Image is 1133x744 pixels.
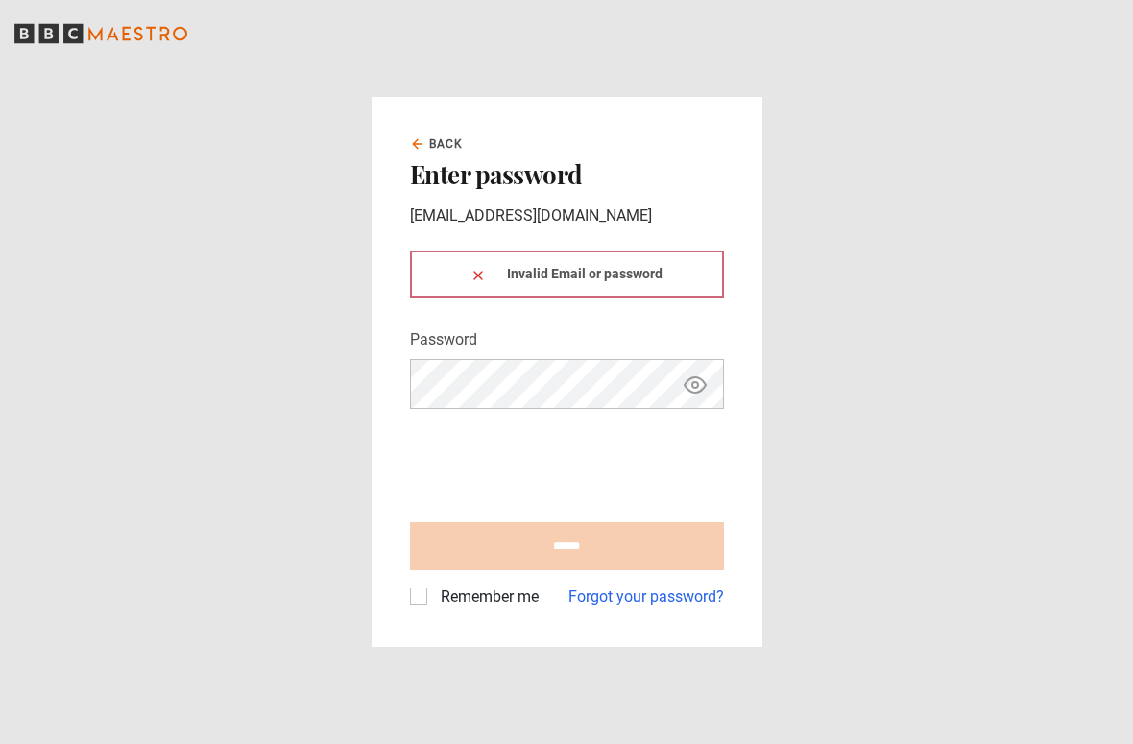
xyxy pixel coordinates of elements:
[433,586,539,609] label: Remember me
[410,204,724,228] p: [EMAIL_ADDRESS][DOMAIN_NAME]
[410,251,724,298] div: Invalid Email or password
[410,160,724,189] h2: Enter password
[410,328,477,351] label: Password
[679,368,711,401] button: Show password
[410,424,702,499] iframe: reCAPTCHA
[410,135,464,153] a: Back
[568,586,724,609] a: Forgot your password?
[429,135,464,153] span: Back
[14,19,187,48] svg: BBC Maestro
